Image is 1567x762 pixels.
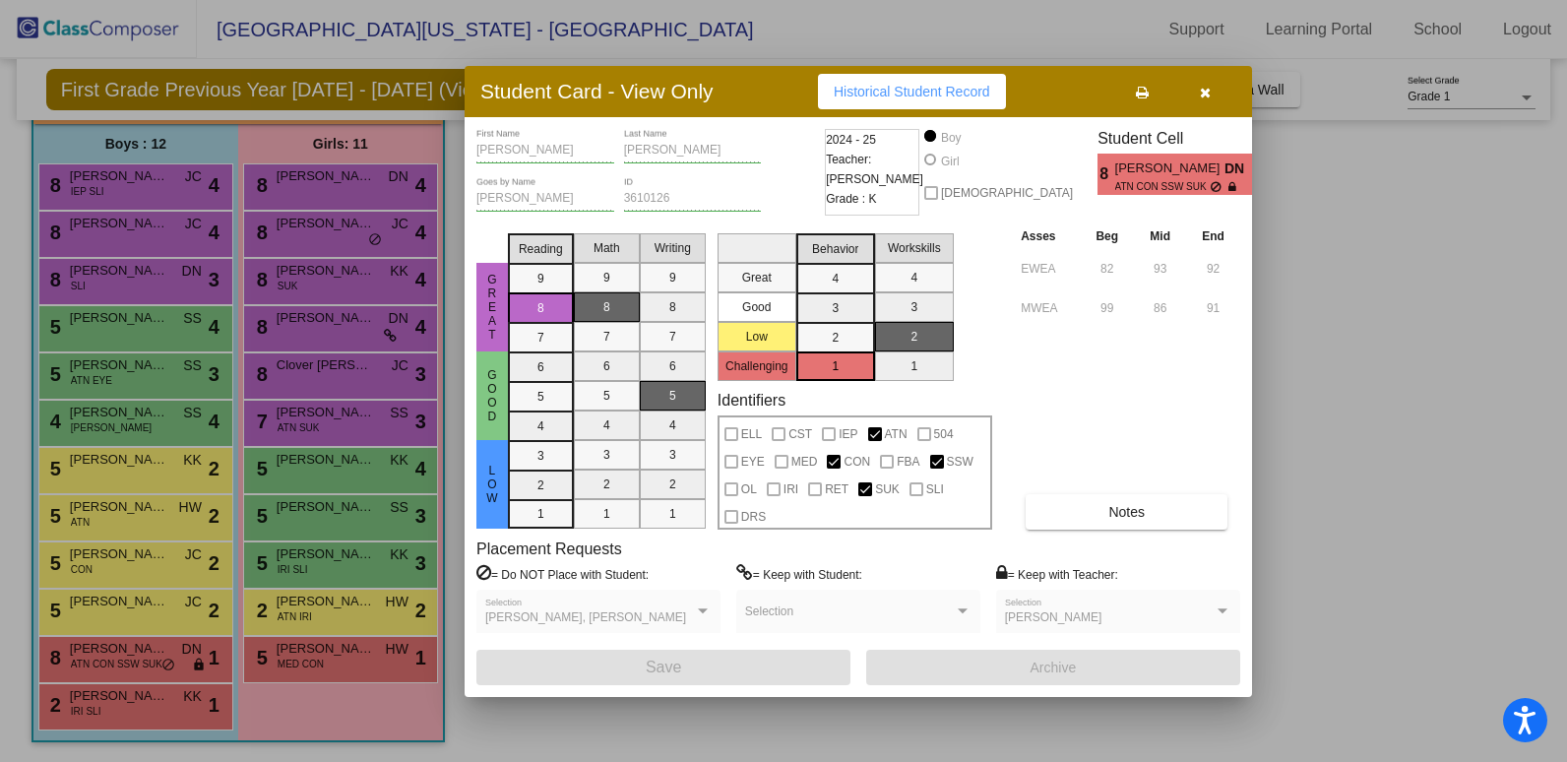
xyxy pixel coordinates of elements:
[1016,225,1080,247] th: Asses
[1080,225,1134,247] th: Beg
[483,273,501,342] span: Great
[1134,225,1186,247] th: Mid
[1252,162,1269,186] span: 1
[624,192,762,206] input: Enter ID
[826,189,876,209] span: Grade : K
[736,564,862,584] label: = Keep with Student:
[1108,504,1145,520] span: Notes
[866,650,1240,685] button: Archive
[844,450,870,474] span: CON
[741,450,765,474] span: EYE
[1186,225,1240,247] th: End
[741,422,762,446] span: ELL
[834,84,990,99] span: Historical Student Record
[996,564,1118,584] label: = Keep with Teacher:
[476,650,850,685] button: Save
[480,79,714,103] h3: Student Card - View Only
[947,450,973,474] span: SSW
[941,181,1073,205] span: [DEMOGRAPHIC_DATA]
[483,464,501,505] span: Low
[1005,610,1102,624] span: [PERSON_NAME]
[1021,293,1075,323] input: assessment
[825,477,848,501] span: RET
[1031,660,1077,675] span: Archive
[826,150,923,189] span: Teacher: [PERSON_NAME]
[1097,129,1269,148] h3: Student Cell
[826,130,876,150] span: 2024 - 25
[741,477,757,501] span: OL
[718,391,785,410] label: Identifiers
[1021,254,1075,284] input: assessment
[788,422,812,446] span: CST
[1097,162,1114,186] span: 8
[875,477,900,501] span: SUK
[646,659,681,675] span: Save
[1115,179,1211,194] span: ATN CON SSW SUK
[476,564,649,584] label: = Do NOT Place with Student:
[791,450,818,474] span: MED
[940,153,960,170] div: Girl
[839,422,857,446] span: IEP
[1026,494,1227,530] button: Notes
[483,368,501,423] span: Good
[485,610,686,624] span: [PERSON_NAME], [PERSON_NAME]
[1115,159,1224,179] span: [PERSON_NAME]
[476,540,622,558] label: Placement Requests
[741,505,766,529] span: DRS
[476,192,614,206] input: goes by name
[783,477,798,501] span: IRI
[897,450,919,474] span: FBA
[885,422,908,446] span: ATN
[940,129,962,147] div: Boy
[1224,159,1252,179] span: DN
[926,477,944,501] span: SLI
[818,74,1006,109] button: Historical Student Record
[934,422,954,446] span: 504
